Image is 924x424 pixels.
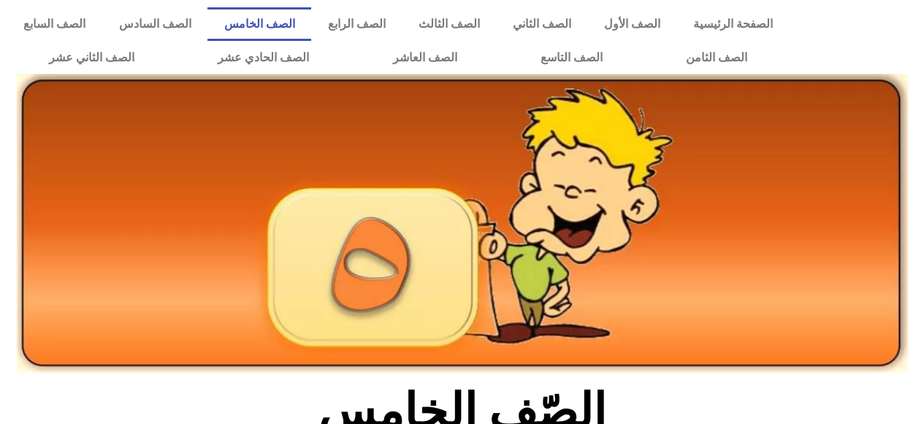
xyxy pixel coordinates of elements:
[496,7,587,41] a: الصف الثاني
[176,41,351,75] a: الصف الحادي عشر
[207,7,311,41] a: الصف الخامس
[644,41,789,75] a: الصف الثامن
[351,41,499,75] a: الصف العاشر
[499,41,644,75] a: الصف التاسع
[7,41,176,75] a: الصف الثاني عشر
[676,7,789,41] a: الصفحة الرئيسية
[587,7,676,41] a: الصف الأول
[402,7,496,41] a: الصف الثالث
[102,7,207,41] a: الصف السادس
[311,7,402,41] a: الصف الرابع
[7,7,102,41] a: الصف السابع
